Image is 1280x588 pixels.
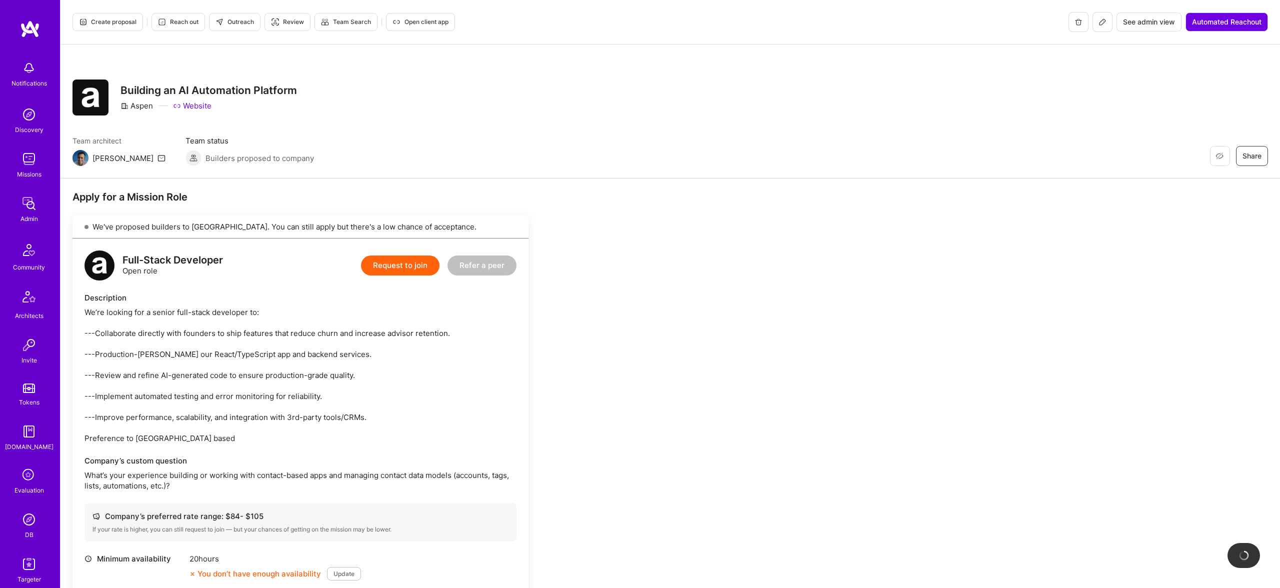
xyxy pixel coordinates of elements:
[1215,152,1223,160] i: icon EyeClosed
[84,307,516,443] div: We’re looking for a senior full-stack developer to: ---Collaborate directly with founders to ship...
[189,553,361,564] div: 20 hours
[17,238,41,262] img: Community
[1192,17,1261,27] span: Automated Reachout
[19,193,39,213] img: admin teamwork
[25,529,33,540] div: DB
[120,84,297,96] h3: Building an AI Automation Platform
[1116,12,1181,31] button: See admin view
[189,571,195,577] i: icon CloseOrange
[84,455,516,466] div: Company’s custom question
[92,153,153,163] div: [PERSON_NAME]
[72,13,143,31] button: Create proposal
[447,255,516,275] button: Refer a peer
[79,18,87,26] i: icon Proposal
[1238,550,1249,561] img: loading
[15,124,43,135] div: Discovery
[17,169,41,179] div: Missions
[122,255,223,265] div: Full-Stack Developer
[72,190,528,203] div: Apply for a Mission Role
[92,512,100,520] i: icon Cash
[84,555,92,562] i: icon Clock
[264,13,310,31] button: Review
[72,79,108,115] img: Company Logo
[15,310,43,321] div: Architects
[205,153,314,163] span: Builders proposed to company
[72,215,528,238] div: We've proposed builders to [GEOGRAPHIC_DATA]. You can still apply but there's a low chance of acc...
[19,335,39,355] img: Invite
[13,262,45,272] div: Community
[19,509,39,529] img: Admin Search
[271,18,279,26] i: icon Targeter
[84,292,516,303] div: Description
[1123,17,1175,27] span: See admin view
[5,441,53,452] div: [DOMAIN_NAME]
[19,58,39,78] img: bell
[173,100,211,111] a: Website
[79,17,136,26] span: Create proposal
[361,255,439,275] button: Request to join
[92,525,508,533] div: If your rate is higher, you can still request to join — but your chances of getting on the missio...
[14,485,44,495] div: Evaluation
[1242,151,1261,161] span: Share
[72,150,88,166] img: Team Architect
[185,150,201,166] img: Builders proposed to company
[120,100,153,111] div: Aspen
[92,511,508,521] div: Company’s preferred rate range: $ 84 - $ 105
[122,255,223,276] div: Open role
[321,17,371,26] span: Team Search
[23,383,35,393] img: tokens
[21,355,37,365] div: Invite
[185,135,314,146] span: Team status
[392,17,448,26] span: Open client app
[1236,146,1268,166] button: Share
[84,553,184,564] div: Minimum availability
[19,466,38,485] i: icon SelectionTeam
[72,135,165,146] span: Team architect
[84,470,516,491] p: What’s your experience building or working with contact-based apps and managing contact data mode...
[215,17,254,26] span: Outreach
[17,286,41,310] img: Architects
[17,574,41,584] div: Targeter
[386,13,455,31] button: Open client app
[209,13,260,31] button: Outreach
[314,13,377,31] button: Team Search
[19,149,39,169] img: teamwork
[189,568,321,579] div: You don’t have enough availability
[19,421,39,441] img: guide book
[19,104,39,124] img: discovery
[11,78,47,88] div: Notifications
[327,567,361,580] button: Update
[19,397,39,407] div: Tokens
[1185,12,1268,31] button: Automated Reachout
[120,102,128,110] i: icon CompanyGray
[151,13,205,31] button: Reach out
[158,17,198,26] span: Reach out
[84,250,114,280] img: logo
[271,17,304,26] span: Review
[157,154,165,162] i: icon Mail
[20,20,40,38] img: logo
[20,213,38,224] div: Admin
[19,554,39,574] img: Skill Targeter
